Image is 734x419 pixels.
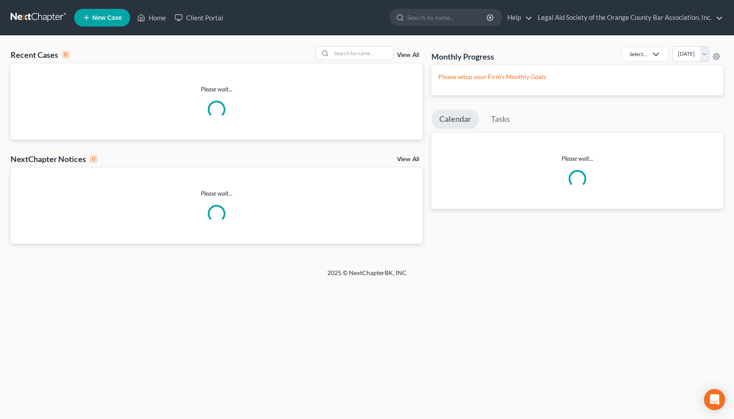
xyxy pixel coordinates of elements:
[92,15,122,21] span: New Case
[431,51,494,62] h3: Monthly Progress
[133,10,170,26] a: Home
[397,156,419,162] a: View All
[331,47,393,60] input: Search by name...
[431,154,723,163] p: Please wait...
[438,72,716,81] p: Please setup your Firm's Monthly Goals
[170,10,228,26] a: Client Portal
[483,109,518,129] a: Tasks
[431,109,479,129] a: Calendar
[11,154,97,164] div: NextChapter Notices
[62,51,70,59] div: 0
[533,10,723,26] a: Legal Aid Society of the Orange County Bar Association, Inc.
[629,50,647,58] div: Select...
[704,389,725,410] div: Open Intercom Messenger
[11,85,423,94] p: Please wait...
[503,10,532,26] a: Help
[397,52,419,58] a: View All
[116,268,618,284] div: 2025 © NextChapterBK, INC
[11,189,423,198] p: Please wait...
[90,155,97,163] div: 0
[407,9,488,26] input: Search by name...
[11,49,70,60] div: Recent Cases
